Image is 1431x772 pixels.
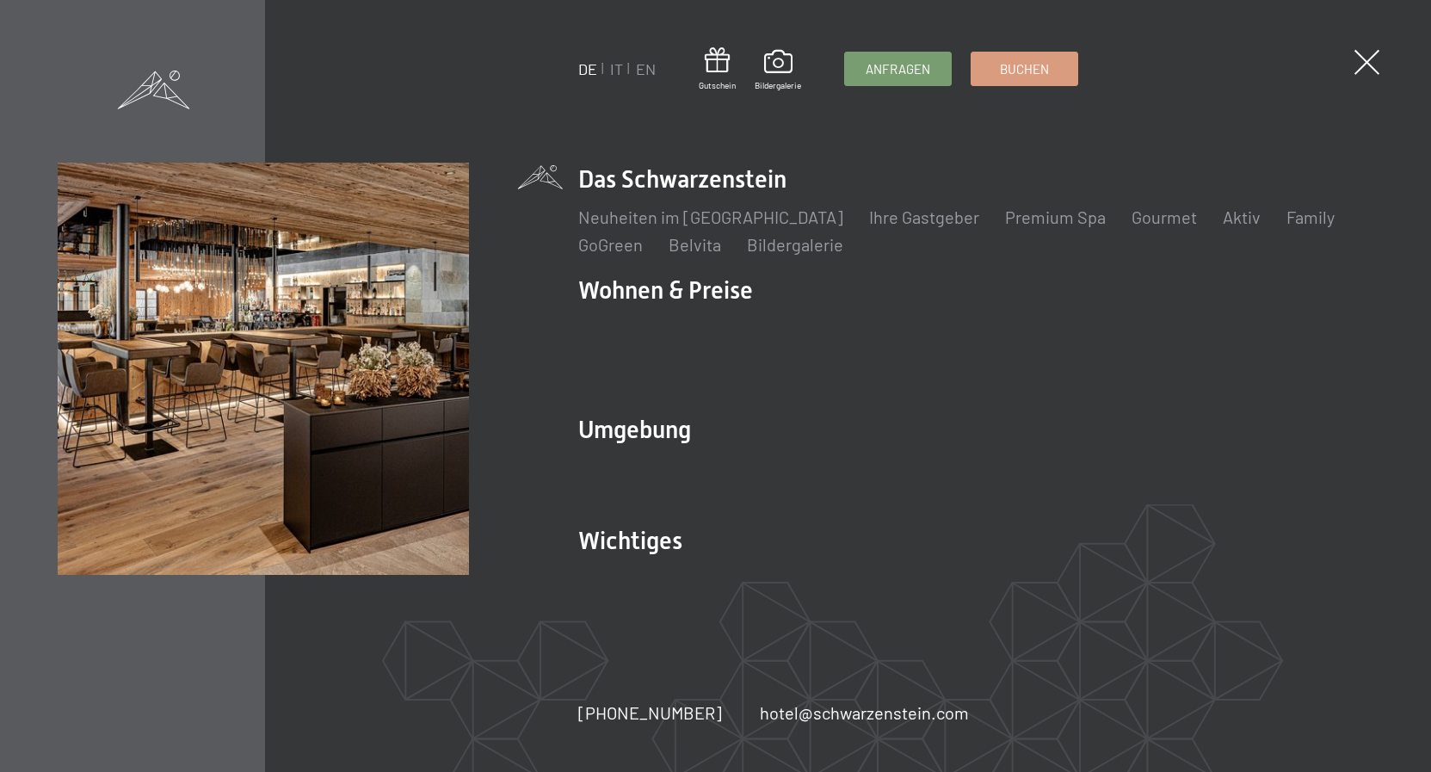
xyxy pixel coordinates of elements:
img: Wellnesshotel Südtirol SCHWARZENSTEIN - Wellnessurlaub in den Alpen, Wandern und Wellness [58,163,470,575]
a: Ihre Gastgeber [869,207,979,227]
a: Family [1286,207,1335,227]
a: Buchen [971,52,1077,85]
a: Gutschein [699,47,736,91]
span: Buchen [1000,60,1049,78]
a: EN [636,59,656,78]
a: Belvita [669,234,721,255]
a: Bildergalerie [747,234,843,255]
a: IT [610,59,623,78]
a: Aktiv [1223,207,1261,227]
a: Gourmet [1132,207,1197,227]
a: Anfragen [845,52,951,85]
a: DE [578,59,597,78]
a: [PHONE_NUMBER] [578,701,722,725]
span: Anfragen [866,60,930,78]
span: [PHONE_NUMBER] [578,702,722,723]
span: Gutschein [699,79,736,91]
a: hotel@schwarzenstein.com [760,701,969,725]
a: GoGreen [578,234,643,255]
a: Premium Spa [1005,207,1106,227]
span: Bildergalerie [755,79,801,91]
a: Neuheiten im [GEOGRAPHIC_DATA] [578,207,843,227]
a: Bildergalerie [755,50,801,91]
